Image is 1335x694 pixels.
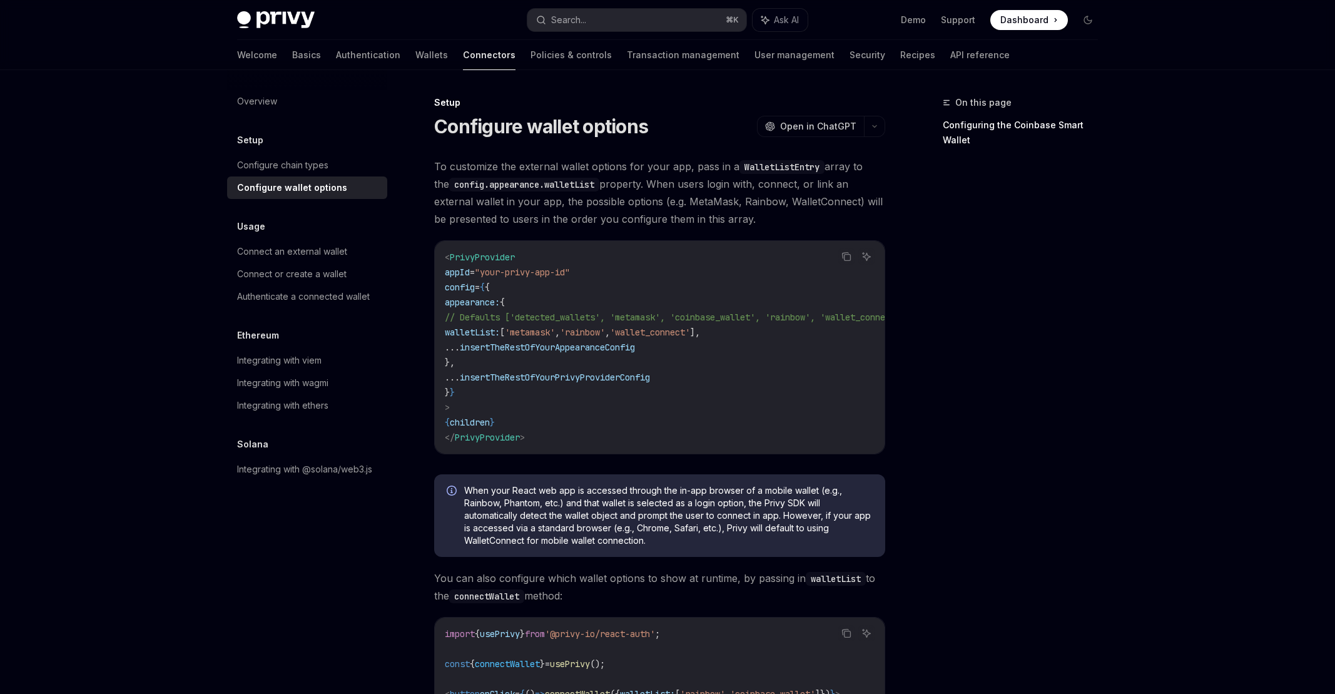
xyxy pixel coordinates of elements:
div: Search... [551,13,586,28]
span: = [470,267,475,278]
code: connectWallet [449,589,524,603]
a: Integrating with ethers [227,394,387,417]
span: PrivyProvider [455,432,520,443]
a: Configure chain types [227,154,387,176]
div: Connect or create a wallet [237,267,347,282]
span: } [540,658,545,670]
span: ; [655,628,660,640]
span: { [475,628,480,640]
a: Transaction management [627,40,739,70]
button: Copy the contents from the code block [838,625,855,641]
a: Demo [901,14,926,26]
div: Integrating with wagmi [237,375,328,390]
code: walletList [806,572,866,586]
span: insertTheRestOfYourAppearanceConfig [460,342,635,353]
a: Dashboard [990,10,1068,30]
span: walletList: [445,327,500,338]
a: Connect or create a wallet [227,263,387,285]
span: < [445,252,450,263]
span: from [525,628,545,640]
code: config.appearance.walletList [449,178,599,191]
a: Configuring the Coinbase Smart Wallet [943,115,1108,150]
div: Connect an external wallet [237,244,347,259]
span: > [445,402,450,413]
span: To customize the external wallet options for your app, pass in a array to the property. When user... [434,158,885,228]
span: const [445,658,470,670]
span: } [445,387,450,398]
a: Recipes [900,40,935,70]
span: Open in ChatGPT [780,120,856,133]
button: Open in ChatGPT [757,116,864,137]
h5: Ethereum [237,328,279,343]
span: { [470,658,475,670]
span: </ [445,432,455,443]
div: Setup [434,96,885,109]
span: children [450,417,490,428]
code: WalletListEntry [739,160,825,174]
h5: Setup [237,133,263,148]
a: Overview [227,90,387,113]
a: Connect an external wallet [227,240,387,263]
a: API reference [950,40,1010,70]
span: connectWallet [475,658,540,670]
button: Search...⌘K [527,9,746,31]
span: usePrivy [550,658,590,670]
span: , [605,327,610,338]
button: Ask AI [858,625,875,641]
span: = [545,658,550,670]
span: import [445,628,475,640]
button: Toggle dark mode [1078,10,1098,30]
a: Connectors [463,40,515,70]
a: Welcome [237,40,277,70]
a: Basics [292,40,321,70]
span: , [555,327,560,338]
div: Integrating with @solana/web3.js [237,462,372,477]
span: usePrivy [480,628,520,640]
a: Wallets [415,40,448,70]
span: (); [590,658,605,670]
span: PrivyProvider [450,252,515,263]
img: dark logo [237,11,315,29]
span: { [485,282,490,293]
a: Support [941,14,975,26]
span: config [445,282,475,293]
span: { [445,417,450,428]
span: [ [500,327,505,338]
span: // Defaults ['detected_wallets', 'metamask', 'coinbase_wallet', 'rainbow', 'wallet_connect'] [445,312,905,323]
a: Security [850,40,885,70]
a: Policies & controls [530,40,612,70]
button: Copy the contents from the code block [838,248,855,265]
a: Integrating with @solana/web3.js [227,458,387,481]
button: Ask AI [753,9,808,31]
div: Overview [237,94,277,109]
div: Configure wallet options [237,180,347,195]
span: { [480,282,485,293]
div: Integrating with viem [237,353,322,368]
div: Configure chain types [237,158,328,173]
span: insertTheRestOfYourPrivyProviderConfig [460,372,650,383]
span: appId [445,267,470,278]
span: '@privy-io/react-auth' [545,628,655,640]
h5: Usage [237,219,265,234]
span: You can also configure which wallet options to show at runtime, by passing in to the method: [434,569,885,605]
span: > [520,432,525,443]
a: Authenticate a connected wallet [227,285,387,308]
span: 'metamask' [505,327,555,338]
h1: Configure wallet options [434,115,648,138]
h5: Solana [237,437,268,452]
span: "your-privy-app-id" [475,267,570,278]
span: } [490,417,495,428]
span: appearance: [445,297,500,308]
span: }, [445,357,455,368]
span: ], [690,327,700,338]
a: Integrating with wagmi [227,372,387,394]
span: = [475,282,480,293]
span: 'rainbow' [560,327,605,338]
a: User management [754,40,835,70]
span: Dashboard [1000,14,1048,26]
a: Authentication [336,40,400,70]
span: Ask AI [774,14,799,26]
span: ... [445,372,460,383]
button: Ask AI [858,248,875,265]
span: 'wallet_connect' [610,327,690,338]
